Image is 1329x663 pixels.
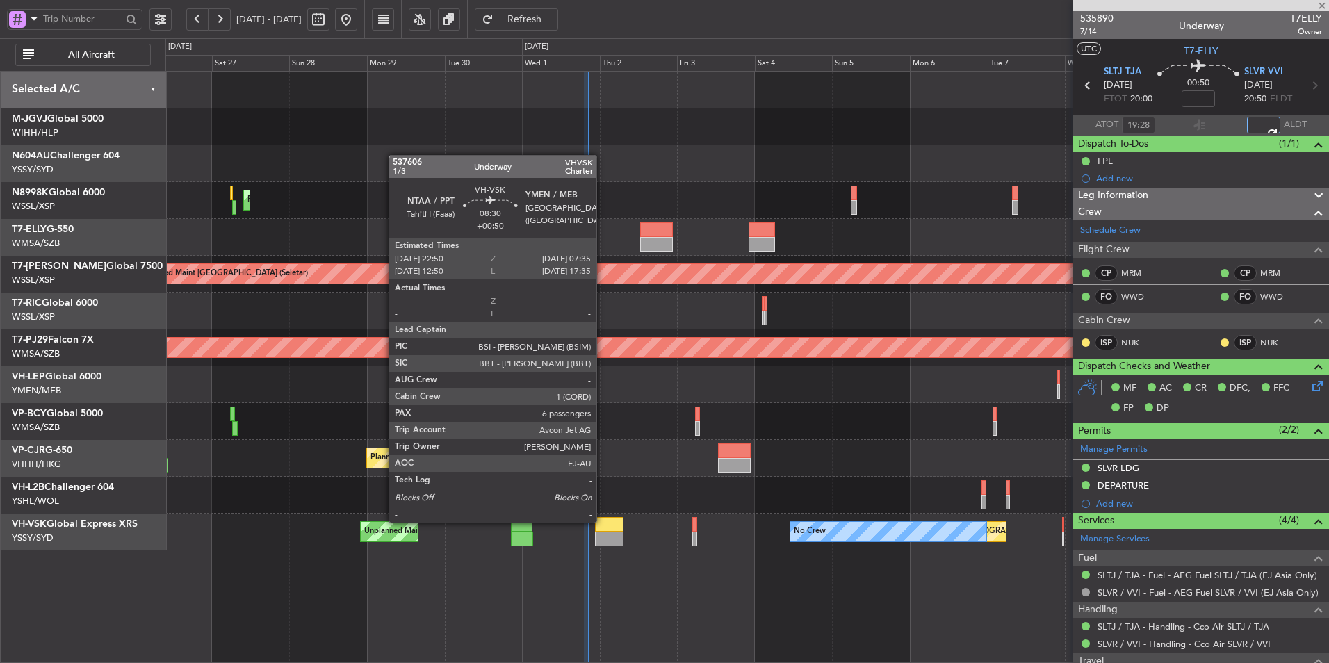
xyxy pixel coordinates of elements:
a: YMEN/MEB [12,384,61,397]
div: Wed 1 [522,55,600,72]
a: M-JGVJGlobal 5000 [12,114,104,124]
a: SLVR / VVI - Handling - Cco Air SLVR / VVI [1098,638,1271,650]
span: (1/1) [1279,136,1299,151]
a: Schedule Crew [1080,224,1141,238]
a: SLTJ / TJA - Handling - Cco Air SLTJ / TJA [1098,621,1269,632]
div: FO [1095,289,1118,304]
span: VH-VSK [12,519,47,529]
a: SLVR / VVI - Fuel - AEG Fuel SLVR / VVI (EJ Asia Only) [1098,587,1319,598]
div: Fri 26 [134,55,212,72]
span: SLTJ TJA [1104,65,1141,79]
a: VH-VSKGlobal Express XRS [12,519,138,529]
div: CP [1234,265,1257,281]
div: ISP [1095,335,1118,350]
div: Add new [1096,498,1322,509]
a: T7-ELLYG-550 [12,224,74,234]
span: N8998K [12,188,49,197]
a: N604AUChallenger 604 [12,151,120,161]
div: ISP [1234,335,1257,350]
span: Owner [1290,26,1322,38]
span: Dispatch To-Dos [1078,136,1148,152]
span: Flight Crew [1078,242,1130,258]
span: (2/2) [1279,423,1299,437]
span: VP-BCY [12,409,47,418]
div: Mon 6 [910,55,988,72]
a: Manage Services [1080,532,1150,546]
div: Wed 8 [1065,55,1143,72]
span: VH-L2B [12,482,44,492]
span: FP [1123,402,1134,416]
span: MF [1123,382,1136,395]
span: VH-LEP [12,372,45,382]
a: YSSY/SYD [12,532,54,544]
span: 20:50 [1244,92,1266,106]
span: CR [1195,382,1207,395]
a: MRM [1260,267,1291,279]
span: ATOT [1095,118,1118,132]
div: FPL [1098,155,1113,167]
a: WWD [1260,290,1291,303]
a: YSSY/SYD [12,163,54,176]
span: Refresh [496,15,553,24]
span: FFC [1273,382,1289,395]
button: UTC [1077,42,1101,55]
div: [DATE] [525,41,548,53]
div: DEPARTURE [1098,480,1149,491]
span: T7ELLY [1290,11,1322,26]
a: WMSA/SZB [12,237,60,249]
div: Planned Maint [GEOGRAPHIC_DATA] ([GEOGRAPHIC_DATA] Intl) [247,190,480,211]
input: --:-- [1247,117,1280,133]
a: T7-RICGlobal 6000 [12,298,98,308]
span: (4/4) [1279,513,1299,527]
a: WSSL/XSP [12,200,55,213]
span: DP [1157,402,1169,416]
div: Planned Maint [GEOGRAPHIC_DATA] (Seletar) [145,263,308,284]
a: N8998KGlobal 6000 [12,188,105,197]
div: No Crew [794,521,826,542]
div: Sat 4 [755,55,833,72]
span: DFC, [1230,382,1250,395]
span: Crew [1078,204,1102,220]
span: [DATE] [1244,79,1273,92]
a: T7-PJ29Falcon 7X [12,335,94,345]
input: Trip Number [43,8,122,29]
div: Fri 3 [677,55,755,72]
a: T7-[PERSON_NAME]Global 7500 [12,261,163,271]
span: ALDT [1284,118,1307,132]
a: WMSA/SZB [12,347,60,360]
span: VP-CJR [12,445,45,455]
a: YSHL/WOL [12,495,59,507]
span: ETOT [1104,92,1127,106]
span: [DATE] [1104,79,1132,92]
span: M-JGVJ [12,114,47,124]
div: CP [1095,265,1118,281]
span: 7/14 [1080,26,1114,38]
span: [DATE] - [DATE] [236,13,302,26]
span: Cabin Crew [1078,313,1130,329]
a: VH-LEPGlobal 6000 [12,372,101,382]
button: Refresh [475,8,558,31]
span: Fuel [1078,550,1097,566]
span: Handling [1078,602,1118,618]
div: Add new [1096,172,1322,184]
div: [DATE] [168,41,192,53]
div: Tue 7 [988,55,1066,72]
a: WSSL/XSP [12,311,55,323]
a: SLTJ / TJA - Fuel - AEG Fuel SLTJ / TJA (EJ Asia Only) [1098,569,1317,581]
a: WMSA/SZB [12,421,60,434]
a: MRM [1121,267,1152,279]
span: T7-ELLY [1184,44,1218,58]
div: Underway [1179,19,1224,33]
span: Dispatch Checks and Weather [1078,359,1210,375]
span: T7-ELLY [12,224,47,234]
a: Manage Permits [1080,443,1148,457]
div: Sat 27 [212,55,290,72]
span: AC [1159,382,1172,395]
div: Thu 2 [600,55,678,72]
span: N604AU [12,151,50,161]
span: All Aircraft [37,50,146,60]
span: T7-PJ29 [12,335,48,345]
button: All Aircraft [15,44,151,66]
a: NUK [1260,336,1291,349]
div: SLVR LDG [1098,462,1139,474]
